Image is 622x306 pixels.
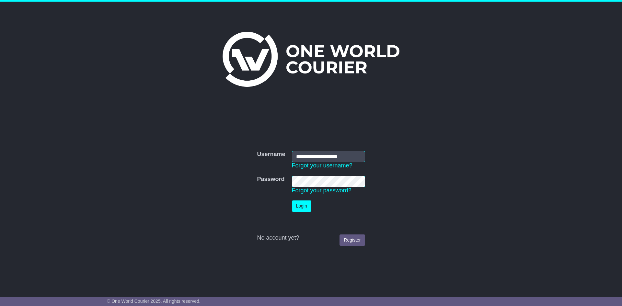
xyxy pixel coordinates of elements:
a: Register [340,234,365,246]
button: Login [292,200,311,212]
img: One World [223,32,399,87]
label: Username [257,151,285,158]
span: © One World Courier 2025. All rights reserved. [107,299,201,304]
a: Forgot your password? [292,187,351,194]
div: No account yet? [257,234,365,242]
label: Password [257,176,284,183]
a: Forgot your username? [292,162,352,169]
